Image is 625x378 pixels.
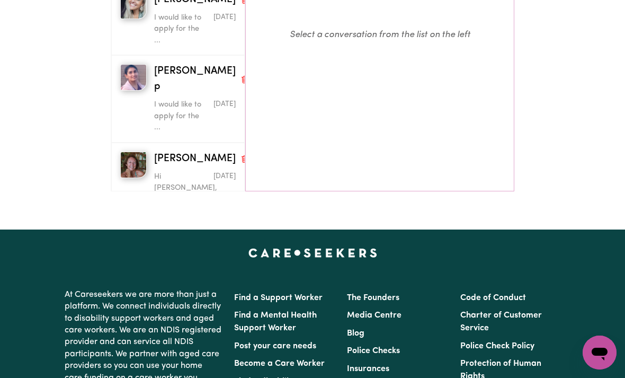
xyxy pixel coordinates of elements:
[460,342,534,350] a: Police Check Policy
[154,12,209,47] p: I would like to apply for the ...
[234,294,323,302] a: Find a Support Worker
[154,152,236,167] span: [PERSON_NAME]
[460,294,526,302] a: Code of Conduct
[347,329,364,338] a: Blog
[248,249,377,257] a: Careseekers home page
[120,64,147,91] img: Prasamsha p
[213,14,236,21] span: Message sent on September 5, 2025
[347,311,401,320] a: Media Centre
[234,342,316,350] a: Post your care needs
[213,101,236,108] span: Message sent on September 5, 2025
[583,336,617,370] iframe: Button to launch messaging window
[290,30,470,39] em: Select a conversation from the list on the left
[347,347,400,355] a: Police Checks
[111,55,245,142] button: Prasamsha p[PERSON_NAME] pDelete conversationI would like to apply for the ...Message sent on Sep...
[460,311,542,332] a: Charter of Customer Service
[154,99,209,134] p: I would like to apply for the ...
[154,64,236,95] span: [PERSON_NAME] p
[154,171,209,217] p: Hi [PERSON_NAME], if you are availab...
[213,173,236,180] span: Message sent on September 5, 2025
[240,73,249,86] button: Delete conversation
[111,143,245,226] button: Vanessa H[PERSON_NAME]Delete conversationHi [PERSON_NAME], if you are availab...Message sent on S...
[234,311,317,332] a: Find a Mental Health Support Worker
[120,152,147,178] img: Vanessa H
[347,294,399,302] a: The Founders
[347,365,389,373] a: Insurances
[240,152,249,166] button: Delete conversation
[234,359,325,368] a: Become a Care Worker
